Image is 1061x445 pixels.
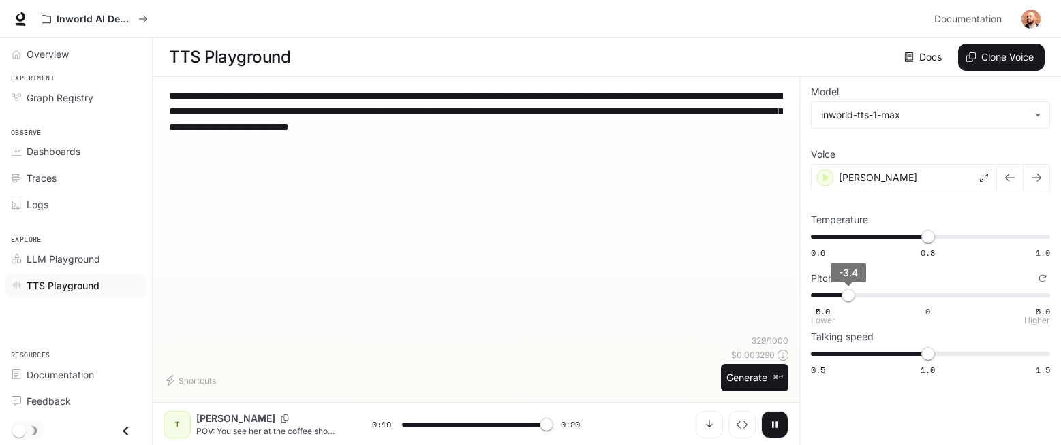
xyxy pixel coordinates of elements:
p: [PERSON_NAME] [196,412,275,425]
a: Traces [5,166,147,190]
img: User avatar [1021,10,1041,29]
a: TTS Playground [5,274,147,297]
a: Docs [902,44,947,71]
span: Logs [27,197,48,212]
span: 0 [925,306,930,317]
div: inworld-tts-1-max [821,108,1028,122]
a: Feedback [5,389,147,413]
button: Inspect [728,411,756,438]
a: Documentation [929,5,1012,33]
p: Model [811,87,839,97]
a: Documentation [5,363,147,386]
span: Documentation [934,11,1002,28]
span: 1.0 [921,364,935,376]
button: User avatar [1017,5,1045,33]
span: LLM Playground [27,252,100,266]
a: Logs [5,193,147,216]
a: Graph Registry [5,86,147,110]
button: Reset to default [1035,271,1050,286]
a: Overview [5,42,147,66]
span: -3.4 [839,267,858,278]
span: Overview [27,47,69,61]
span: 1.0 [1036,247,1050,259]
p: Higher [1024,316,1050,325]
span: Documentation [27,367,94,382]
p: [PERSON_NAME] [839,171,917,184]
button: Download audio [696,411,723,438]
p: Pitch [811,274,833,283]
span: 0.5 [811,364,825,376]
button: Generate⌘⏎ [721,364,788,392]
a: Dashboards [5,139,147,163]
p: Temperature [811,215,868,225]
span: Feedback [27,394,71,408]
button: Copy Voice ID [275,414,294,423]
div: T [166,414,188,435]
span: 0:19 [372,418,391,431]
span: Traces [27,171,57,185]
p: ⌘⏎ [773,374,783,382]
span: -5.0 [811,306,830,317]
span: TTS Playground [27,278,99,293]
a: LLM Playground [5,247,147,271]
span: Dark mode toggle [12,423,26,438]
button: Clone Voice [958,44,1045,71]
span: 0.6 [811,247,825,259]
button: Shortcuts [164,369,221,391]
p: $ 0.003290 [731,349,775,361]
span: 0:20 [561,418,580,431]
button: All workspaces [35,5,154,33]
p: Talking speed [811,332,874,342]
p: Inworld AI Demos [57,14,133,25]
h1: TTS Playground [169,44,290,71]
div: inworld-tts-1-max [812,102,1049,128]
span: Graph Registry [27,90,93,105]
span: 5.0 [1036,306,1050,317]
p: POV: You see her at the coffee shop and your brain just... stops. Your mind is racing: 'What if s... [196,425,339,437]
span: 1.5 [1036,364,1050,376]
button: Close drawer [110,417,141,445]
p: Lower [811,316,835,325]
span: 0.8 [921,247,935,259]
span: Dashboards [27,144,80,159]
p: Voice [811,150,835,159]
